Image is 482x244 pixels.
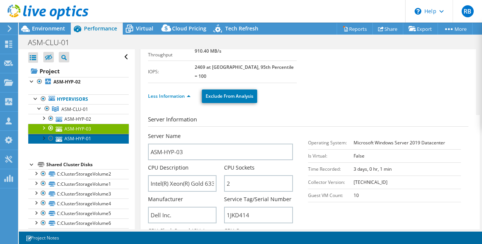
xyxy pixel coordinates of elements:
b: 10 [354,192,359,199]
a: C:ClusterStorageVolume5 [28,209,129,218]
label: Service Tag/Serial Number [224,196,291,203]
a: ASM-HYP-02 [28,77,129,87]
span: Tech Refresh [225,25,258,32]
b: 2469 at [GEOGRAPHIC_DATA], 95th Percentile = 100 [195,64,294,79]
a: C:ClusterStorageVolume2 [28,169,129,179]
b: [TECHNICAL_ID] [354,179,387,185]
a: C:ClusterStorageVolume1 [28,179,129,189]
a: Share [372,23,403,35]
a: ASM-HYP-02 [28,114,129,124]
span: ASM-CLU-01 [61,106,88,112]
h3: Server Information [148,115,468,127]
a: ASM-HYP-01 [28,134,129,144]
td: Guest VM Count: [308,189,354,202]
b: False [354,153,365,159]
td: Operating System: [308,136,354,149]
b: ASM-HYP-02 [53,79,81,85]
h1: ASM-CLU-01 [24,38,81,47]
a: Project Notes [20,233,64,242]
label: Peak Disk Throughput [148,44,195,59]
span: Environment [32,25,65,32]
a: C:ClusterStorageVolume6 [28,218,129,228]
svg: \n [415,8,421,15]
a: Less Information [148,93,191,99]
a: Hypervisors [28,94,129,104]
span: Virtual [136,25,153,32]
a: ASM-CLU-01 [28,104,129,114]
div: Shared Cluster Disks [46,160,129,169]
td: Time Recorded: [308,162,354,176]
label: Server Name [148,132,181,140]
span: Cloud Pricing [172,25,206,32]
span: Performance [84,25,117,32]
a: More [438,23,473,35]
td: Is Virtual: [308,149,354,162]
label: CPU Cores [224,227,250,235]
a: C:ClusterStorageVolume4 [28,199,129,208]
label: CPU Clock Speed (GHz) [148,227,205,235]
label: CPU Sockets [224,164,255,171]
td: Collector Version: [308,176,354,189]
a: C:ClusterStorageVolume3 [28,189,129,199]
b: Microsoft Windows Server 2019 Datacenter [354,139,445,146]
label: Manufacturer [148,196,183,203]
label: CPU Description [148,164,189,171]
a: C:ClusterStorageVolume7 [28,228,129,238]
b: 910.40 MB/s [195,48,221,54]
a: Reports [337,23,373,35]
label: IOPS: [148,68,195,76]
a: ASM-HYP-03 [28,124,129,133]
a: Exclude From Analysis [202,89,257,103]
span: RB [462,5,474,17]
b: 3 days, 0 hr, 1 min [354,166,392,172]
a: Export [403,23,438,35]
a: Project [28,65,129,77]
